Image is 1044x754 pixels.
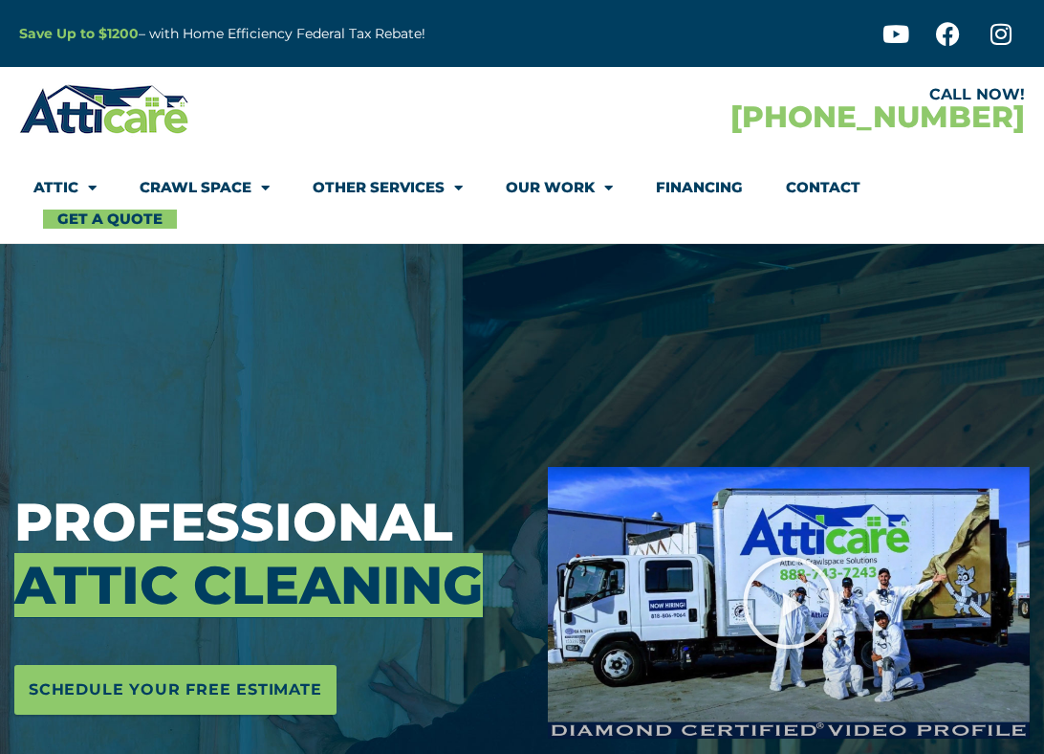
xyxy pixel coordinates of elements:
span: Attic Cleaning [14,553,483,617]
a: Save Up to $1200 [19,25,139,42]
a: Contact [786,166,860,210]
a: Get A Quote [43,210,177,229]
h3: Professional [14,491,519,617]
a: Schedule Your Free Estimate [14,665,337,715]
a: Crawl Space [140,166,270,210]
a: Attic [33,166,97,210]
span: Schedule Your Free Estimate [29,675,322,705]
p: – with Home Efficiency Federal Tax Rebate! [19,23,611,45]
div: CALL NOW! [522,87,1025,102]
div: Play Video [741,555,837,651]
nav: Menu [33,166,1011,229]
a: Financing [656,166,743,210]
a: Other Services [313,166,463,210]
a: Our Work [506,166,613,210]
